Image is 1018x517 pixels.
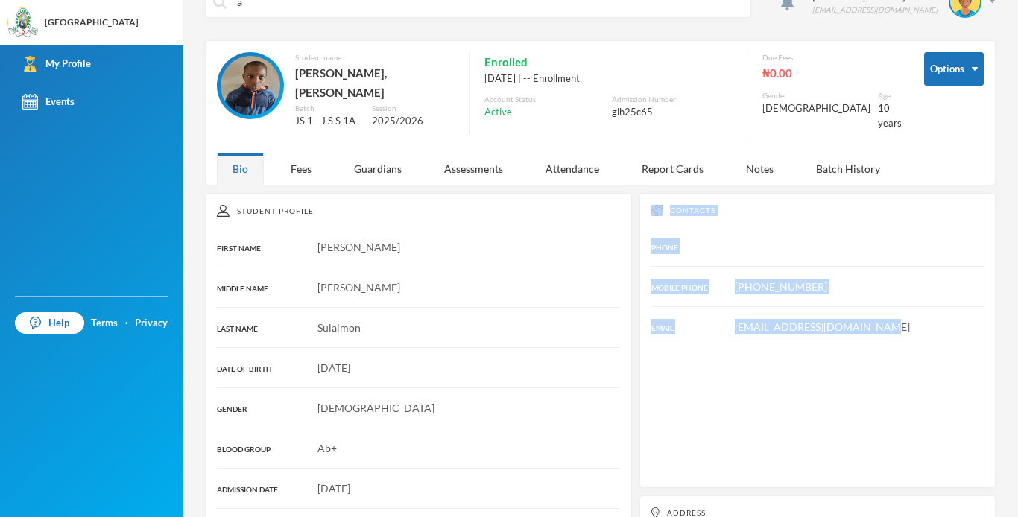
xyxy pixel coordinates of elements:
[626,153,719,185] div: Report Cards
[317,321,361,334] span: Sulaimon
[217,205,620,217] div: Student Profile
[800,153,896,185] div: Batch History
[762,101,870,116] div: [DEMOGRAPHIC_DATA]
[22,56,91,72] div: My Profile
[317,482,350,495] span: [DATE]
[22,94,75,110] div: Events
[15,312,84,334] a: Help
[530,153,615,185] div: Attendance
[317,442,337,454] span: Ab+
[295,63,454,103] div: [PERSON_NAME], [PERSON_NAME]
[372,114,454,129] div: 2025/2026
[275,153,327,185] div: Fees
[651,243,678,252] span: PHONE
[217,153,264,185] div: Bio
[317,281,400,294] span: [PERSON_NAME]
[762,52,902,63] div: Due Fees
[91,316,118,331] a: Terms
[317,241,400,253] span: [PERSON_NAME]
[295,52,454,63] div: Student name
[317,402,434,414] span: [DEMOGRAPHIC_DATA]
[762,90,870,101] div: Gender
[730,153,789,185] div: Notes
[924,52,984,86] button: Options
[651,205,984,216] div: Contacts
[612,94,732,105] div: Admission Number
[45,16,139,29] div: [GEOGRAPHIC_DATA]
[295,103,361,114] div: Batch
[484,94,604,105] div: Account Status
[612,105,732,120] div: glh25c65
[878,101,902,130] div: 10 years
[221,56,280,115] img: STUDENT
[762,63,902,83] div: ₦0.00
[125,316,128,331] div: ·
[484,72,732,86] div: [DATE] | -- Enrollment
[735,280,827,293] span: [PHONE_NUMBER]
[484,105,512,120] span: Active
[429,153,519,185] div: Assessments
[878,90,902,101] div: Age
[135,316,168,331] a: Privacy
[812,4,938,16] div: [EMAIL_ADDRESS][DOMAIN_NAME]
[295,114,361,129] div: JS 1 - J S S 1A
[338,153,417,185] div: Guardians
[735,320,910,333] span: [EMAIL_ADDRESS][DOMAIN_NAME]
[484,52,528,72] span: Enrolled
[372,103,454,114] div: Session
[8,8,38,38] img: logo
[317,361,350,374] span: [DATE]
